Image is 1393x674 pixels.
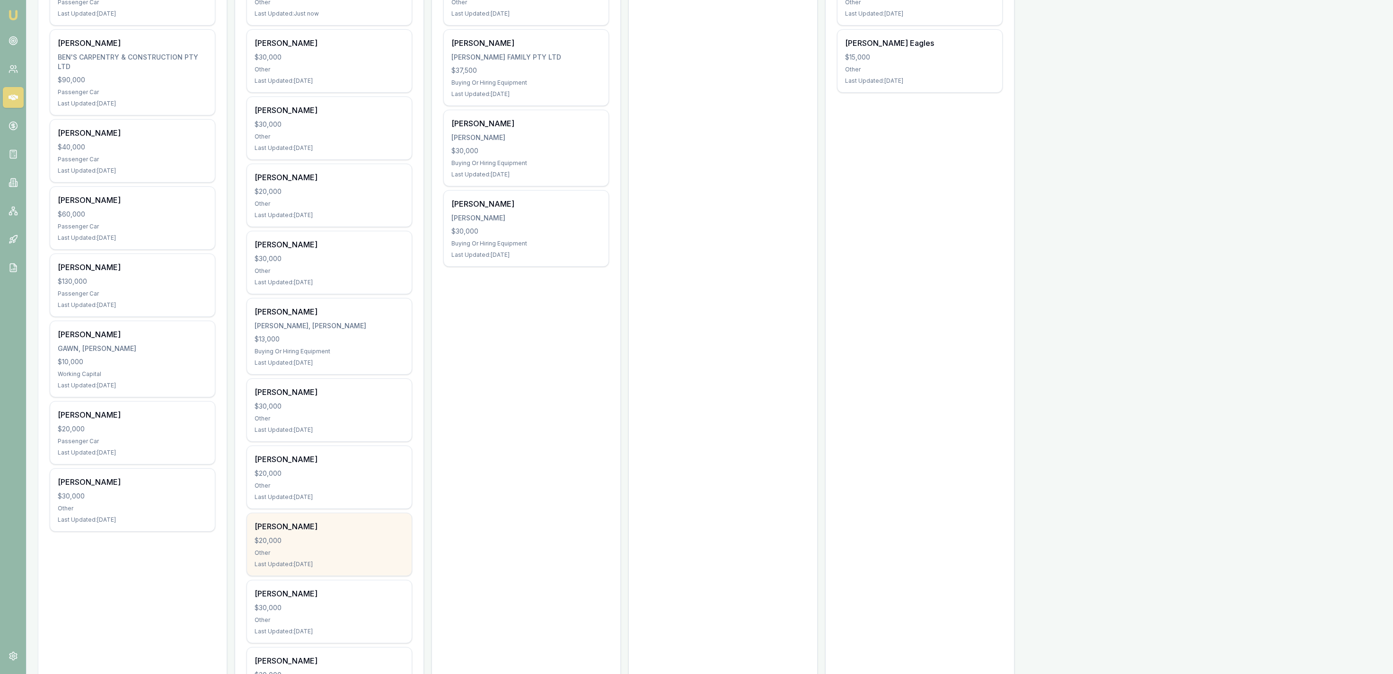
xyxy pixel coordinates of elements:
[255,254,404,263] div: $30,000
[255,77,404,85] div: Last Updated: [DATE]
[58,194,207,206] div: [PERSON_NAME]
[255,66,404,73] div: Other
[58,167,207,175] div: Last Updated: [DATE]
[451,227,601,236] div: $30,000
[255,616,404,624] div: Other
[255,454,404,465] div: [PERSON_NAME]
[255,211,404,219] div: Last Updated: [DATE]
[255,348,404,355] div: Buying Or Hiring Equipment
[451,37,601,49] div: [PERSON_NAME]
[451,213,601,223] div: [PERSON_NAME]
[255,415,404,422] div: Other
[255,560,404,568] div: Last Updated: [DATE]
[255,267,404,275] div: Other
[845,66,995,73] div: Other
[255,588,404,599] div: [PERSON_NAME]
[58,505,207,512] div: Other
[255,402,404,411] div: $30,000
[451,66,601,75] div: $37,500
[58,10,207,18] div: Last Updated: [DATE]
[58,37,207,49] div: [PERSON_NAME]
[58,262,207,273] div: [PERSON_NAME]
[451,10,601,18] div: Last Updated: [DATE]
[451,159,601,167] div: Buying Or Hiring Equipment
[451,198,601,210] div: [PERSON_NAME]
[255,133,404,140] div: Other
[255,144,404,152] div: Last Updated: [DATE]
[58,449,207,456] div: Last Updated: [DATE]
[255,321,404,331] div: [PERSON_NAME], [PERSON_NAME]
[58,88,207,96] div: Passenger Car
[58,301,207,309] div: Last Updated: [DATE]
[845,53,995,62] div: $15,000
[58,357,207,367] div: $10,000
[58,142,207,152] div: $40,000
[451,79,601,87] div: Buying Or Hiring Equipment
[58,100,207,107] div: Last Updated: [DATE]
[255,493,404,501] div: Last Updated: [DATE]
[451,118,601,129] div: [PERSON_NAME]
[845,10,995,18] div: Last Updated: [DATE]
[58,53,207,71] div: BEN'S CARPENTRY & CONSTRUCTION PTY LTD
[58,127,207,139] div: [PERSON_NAME]
[845,77,995,85] div: Last Updated: [DATE]
[255,359,404,367] div: Last Updated: [DATE]
[58,516,207,524] div: Last Updated: [DATE]
[58,438,207,445] div: Passenger Car
[255,603,404,613] div: $30,000
[58,409,207,420] div: [PERSON_NAME]
[255,482,404,490] div: Other
[451,240,601,247] div: Buying Or Hiring Equipment
[58,344,207,353] div: GAWN, [PERSON_NAME]
[58,277,207,286] div: $130,000
[255,105,404,116] div: [PERSON_NAME]
[58,491,207,501] div: $30,000
[255,279,404,286] div: Last Updated: [DATE]
[58,382,207,389] div: Last Updated: [DATE]
[451,90,601,98] div: Last Updated: [DATE]
[255,334,404,344] div: $13,000
[255,426,404,434] div: Last Updated: [DATE]
[58,424,207,434] div: $20,000
[58,476,207,488] div: [PERSON_NAME]
[451,133,601,142] div: [PERSON_NAME]
[58,290,207,298] div: Passenger Car
[845,37,995,49] div: [PERSON_NAME] Eagles
[8,9,19,21] img: emu-icon-u.png
[255,628,404,635] div: Last Updated: [DATE]
[451,53,601,62] div: [PERSON_NAME] FAMILY PTY LTD
[255,386,404,398] div: [PERSON_NAME]
[451,146,601,156] div: $30,000
[255,200,404,208] div: Other
[255,53,404,62] div: $30,000
[58,234,207,242] div: Last Updated: [DATE]
[255,521,404,532] div: [PERSON_NAME]
[58,329,207,340] div: [PERSON_NAME]
[255,536,404,545] div: $20,000
[255,239,404,250] div: [PERSON_NAME]
[58,75,207,85] div: $90,000
[58,156,207,163] div: Passenger Car
[451,171,601,178] div: Last Updated: [DATE]
[58,370,207,378] div: Working Capital
[255,187,404,196] div: $20,000
[255,172,404,183] div: [PERSON_NAME]
[255,655,404,666] div: [PERSON_NAME]
[255,37,404,49] div: [PERSON_NAME]
[255,469,404,478] div: $20,000
[255,10,404,18] div: Last Updated: Just now
[58,223,207,230] div: Passenger Car
[58,210,207,219] div: $60,000
[451,251,601,259] div: Last Updated: [DATE]
[255,549,404,557] div: Other
[255,120,404,129] div: $30,000
[255,306,404,317] div: [PERSON_NAME]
